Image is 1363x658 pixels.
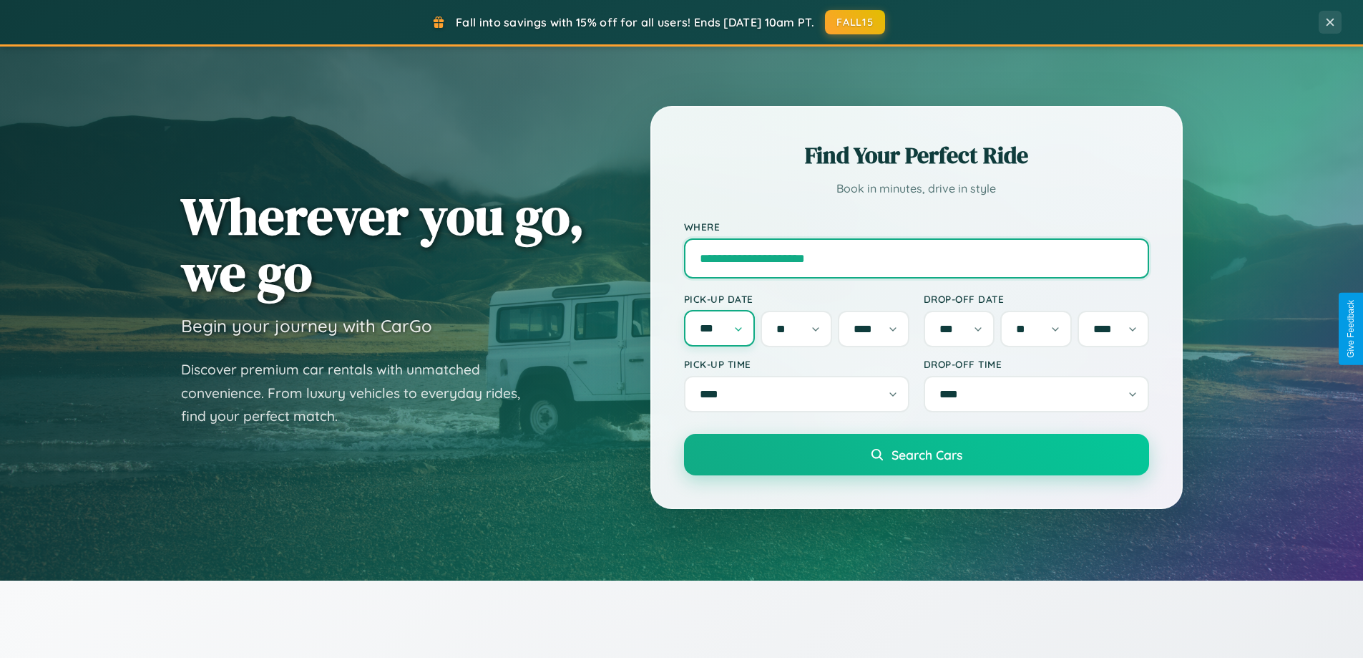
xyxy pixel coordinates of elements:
[924,293,1149,305] label: Drop-off Date
[181,188,585,301] h1: Wherever you go, we go
[684,221,1149,233] label: Where
[181,315,432,337] h3: Begin your journey with CarGo
[456,15,814,29] span: Fall into savings with 15% off for all users! Ends [DATE] 10am PT.
[181,358,539,428] p: Discover premium car rentals with unmatched convenience. From luxury vehicles to everyday rides, ...
[1346,300,1356,358] div: Give Feedback
[825,10,885,34] button: FALL15
[684,293,909,305] label: Pick-up Date
[684,358,909,370] label: Pick-up Time
[684,140,1149,171] h2: Find Your Perfect Ride
[684,434,1149,475] button: Search Cars
[684,178,1149,199] p: Book in minutes, drive in style
[924,358,1149,370] label: Drop-off Time
[891,447,962,463] span: Search Cars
